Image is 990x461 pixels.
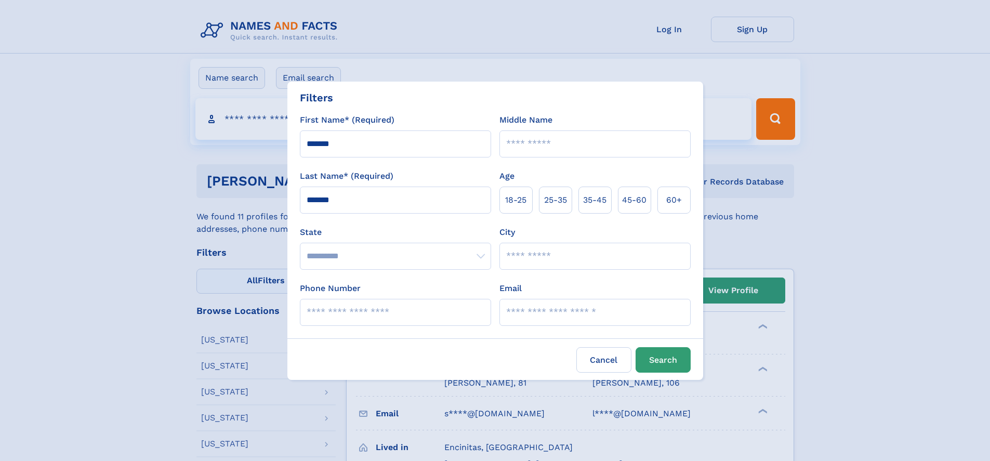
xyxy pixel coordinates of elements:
[505,194,526,206] span: 18‑25
[499,226,515,239] label: City
[300,90,333,106] div: Filters
[300,226,491,239] label: State
[576,347,631,373] label: Cancel
[544,194,567,206] span: 25‑35
[636,347,691,373] button: Search
[300,114,394,126] label: First Name* (Required)
[622,194,646,206] span: 45‑60
[499,282,522,295] label: Email
[666,194,682,206] span: 60+
[300,282,361,295] label: Phone Number
[499,114,552,126] label: Middle Name
[300,170,393,182] label: Last Name* (Required)
[499,170,514,182] label: Age
[583,194,606,206] span: 35‑45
